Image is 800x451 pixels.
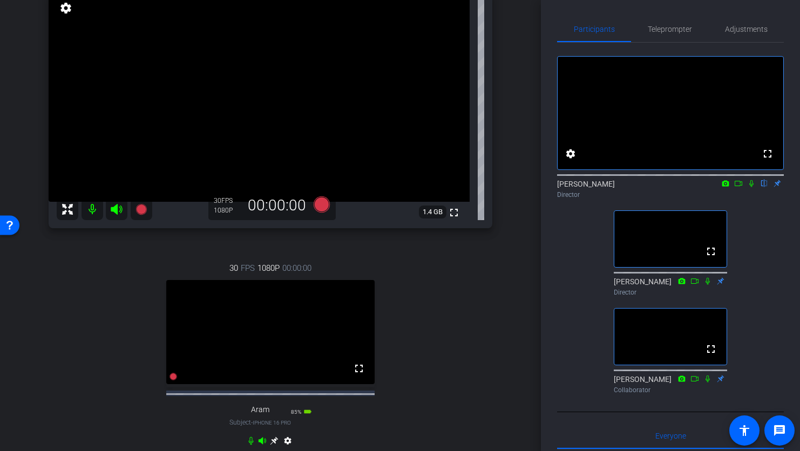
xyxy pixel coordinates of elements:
[448,206,460,219] mat-icon: fullscreen
[704,245,717,258] mat-icon: fullscreen
[614,385,727,395] div: Collaborator
[614,276,727,297] div: [PERSON_NAME]
[58,2,73,15] mat-icon: settings
[257,262,280,274] span: 1080P
[557,179,784,200] div: [PERSON_NAME]
[281,436,294,449] mat-icon: settings
[419,206,446,218] span: 1.4 GB
[291,409,301,415] span: 85%
[725,25,768,33] span: Adjustments
[614,374,727,395] div: [PERSON_NAME]
[557,190,784,200] div: Director
[229,418,291,427] span: Subject
[214,196,241,205] div: 30
[251,419,253,426] span: -
[241,196,313,215] div: 00:00:00
[574,25,615,33] span: Participants
[253,420,291,426] span: iPhone 16 Pro
[655,432,686,440] span: Everyone
[738,424,751,437] mat-icon: accessibility
[648,25,692,33] span: Teleprompter
[761,147,774,160] mat-icon: fullscreen
[303,407,312,416] mat-icon: battery_std
[614,288,727,297] div: Director
[773,424,786,437] mat-icon: message
[241,262,255,274] span: FPS
[221,197,233,204] span: FPS
[564,147,577,160] mat-icon: settings
[282,262,311,274] span: 00:00:00
[229,262,238,274] span: 30
[214,206,241,215] div: 1080P
[704,343,717,356] mat-icon: fullscreen
[251,405,269,414] span: Aram
[758,178,771,188] mat-icon: flip
[352,362,365,375] mat-icon: fullscreen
